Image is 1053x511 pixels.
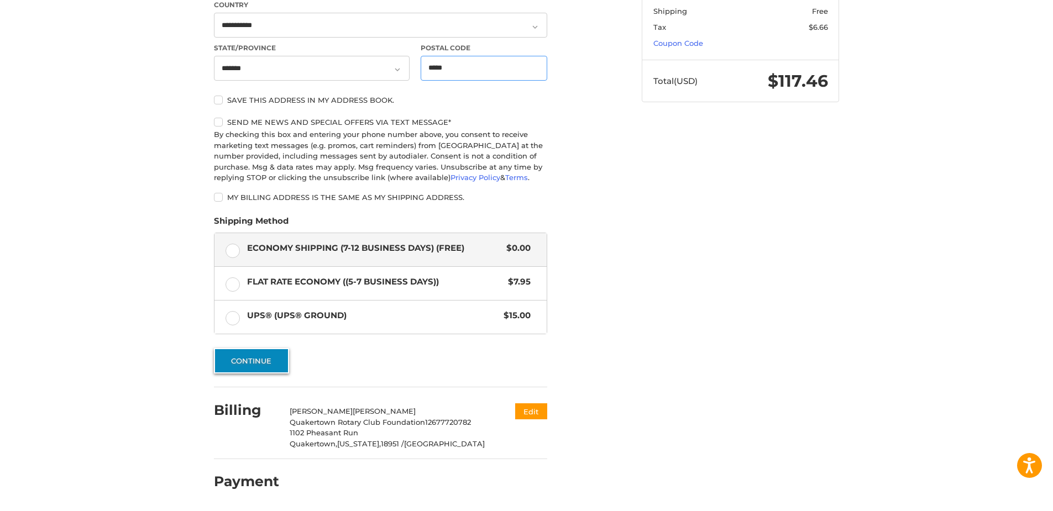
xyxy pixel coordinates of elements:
[214,473,279,490] h2: Payment
[214,118,547,127] label: Send me news and special offers via text message*
[290,407,353,415] span: [PERSON_NAME]
[404,439,485,448] span: [GEOGRAPHIC_DATA]
[214,402,279,419] h2: Billing
[450,173,500,182] a: Privacy Policy
[214,193,547,202] label: My billing address is the same as my shipping address.
[501,242,531,255] span: $0.00
[515,403,547,419] button: Edit
[653,76,698,86] span: Total (USD)
[653,7,687,15] span: Shipping
[653,23,666,31] span: Tax
[290,428,358,437] span: 1102 Pheasant Run
[425,418,471,426] span: 12677720782
[381,439,404,448] span: 18951 /
[214,96,547,104] label: Save this address in my address book.
[768,71,828,91] span: $117.46
[353,407,416,415] span: [PERSON_NAME]
[247,309,499,322] span: UPS® (UPS® Ground)
[812,7,828,15] span: Free
[214,43,410,53] label: State/Province
[290,418,425,426] span: Quakertown Rotary Club Foundation
[214,348,289,373] button: Continue
[498,309,531,322] span: $15.00
[505,173,528,182] a: Terms
[247,242,501,255] span: Economy Shipping (7-12 Business Days) (Free)
[337,439,381,448] span: [US_STATE],
[214,215,289,233] legend: Shipping Method
[247,276,503,288] span: Flat Rate Economy ((5-7 Business Days))
[290,439,337,448] span: Quakertown,
[809,23,828,31] span: $6.66
[502,276,531,288] span: $7.95
[214,129,547,183] div: By checking this box and entering your phone number above, you consent to receive marketing text ...
[421,43,548,53] label: Postal Code
[653,39,703,48] a: Coupon Code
